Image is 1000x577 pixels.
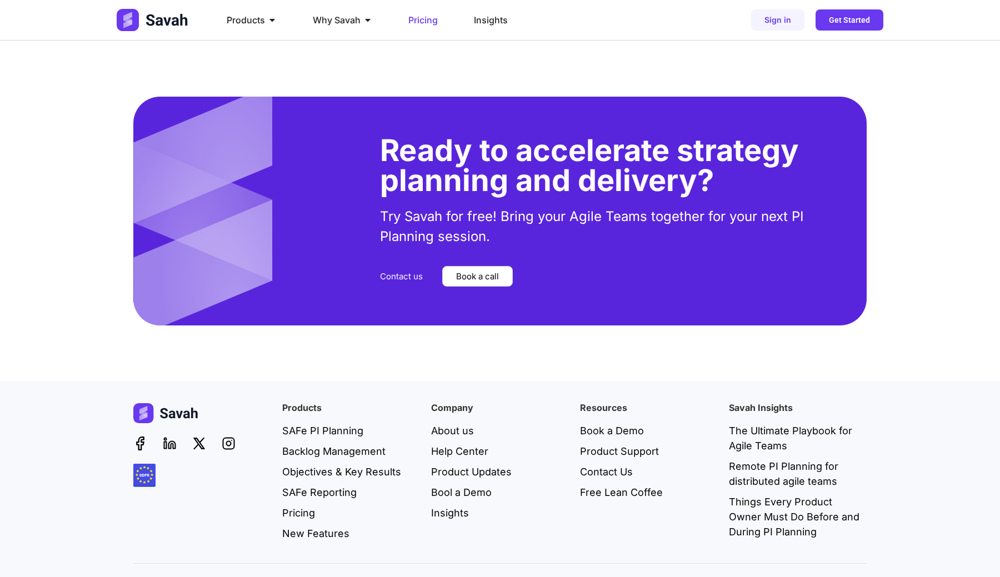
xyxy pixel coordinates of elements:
[313,13,361,27] span: Why Savah
[380,136,856,195] h2: Ready to accelerate strategy planning and delivery?
[751,9,804,31] a: Sign in
[729,423,867,453] a: The Ultimate Playbook for Agile Teams
[431,505,569,520] a: Insights
[580,444,718,459] a: Product Support
[431,485,492,500] span: Bool a Demo
[580,464,718,479] a: Contact Us
[380,207,856,247] p: Try Savah for free! Bring your Agile Teams together for your next PI Planning session.
[431,423,569,438] a: About us
[474,13,508,27] a: Insights
[282,526,420,541] a: New Features
[282,505,315,520] span: Pricing
[944,524,1000,577] iframe: Chat Widget
[408,13,438,27] a: Pricing
[431,444,569,459] a: Help Center
[282,526,349,541] span: New Features
[218,9,608,31] div: Menu Toggle
[431,505,469,520] span: Insights
[282,444,386,459] span: Backlog Management
[282,485,420,500] a: SAFe Reporting
[282,485,357,500] span: SAFe Reporting
[580,485,663,500] span: Free Lean Coffee
[380,272,423,280] a: Contact us
[282,464,420,479] a: Objectives & Key Results
[580,423,644,438] span: Book a Demo
[456,272,499,280] span: Book a call
[816,9,883,31] a: Get Started
[580,464,633,479] span: Contact Us
[218,9,608,31] nav: Menu
[431,485,569,500] a: Bool a Demo
[431,444,488,459] span: Help Center
[729,459,867,489] a: Remote PI Planning for distributed agile teams
[729,494,867,539] a: Things Every Product Owner Must Do Before and During PI Planning
[442,266,513,287] a: Book a call
[580,403,718,412] h4: Resources
[431,464,512,479] span: Product Updates
[580,444,659,459] span: Product Support
[829,16,870,24] span: Get Started
[431,423,474,438] span: About us
[764,16,791,24] span: Sign in
[431,464,569,479] a: Product Updates
[431,403,569,412] h4: Company
[282,444,420,459] a: Backlog Management
[282,423,363,438] span: SAFe PI Planning
[580,485,718,500] a: Free Lean Coffee
[729,403,867,412] h4: Savah Insights
[282,403,420,412] h4: Products
[282,505,420,520] a: Pricing
[282,464,401,479] span: Objectives & Key Results
[227,13,265,27] span: Products
[282,423,420,438] a: SAFe PI Planning
[580,423,718,438] a: Book a Demo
